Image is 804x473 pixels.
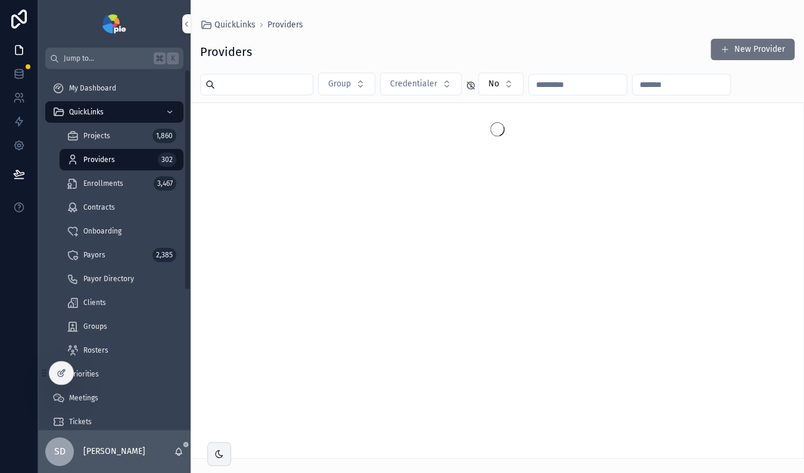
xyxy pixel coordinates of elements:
a: Enrollments3,467 [60,173,183,194]
a: Contracts [60,197,183,218]
span: Group [328,78,351,90]
button: Select Button [318,73,375,95]
a: Clients [60,292,183,313]
span: Credentialer [390,78,437,90]
span: SD [54,444,66,459]
span: Payors [83,250,105,260]
a: Tickets [45,411,183,432]
span: Onboarding [83,226,121,236]
h1: Providers [200,43,252,60]
a: QuickLinks [200,19,255,31]
button: New Provider [710,39,794,60]
button: Select Button [478,73,523,95]
a: Meetings [45,387,183,409]
span: Groups [83,322,107,331]
span: Projects [83,131,110,141]
span: Jump to... [64,54,149,63]
button: Select Button [380,73,462,95]
a: Priorities [45,363,183,385]
a: Onboarding [60,220,183,242]
span: No [488,78,499,90]
div: 3,467 [154,176,176,191]
div: 2,385 [152,248,176,262]
a: QuickLinks [45,101,183,123]
div: scrollable content [38,69,191,430]
span: Enrollments [83,179,123,188]
span: Rosters [83,346,108,355]
span: QuickLinks [69,107,104,117]
span: Payor Directory [83,274,134,284]
a: Providers302 [60,149,183,170]
a: Groups [60,316,183,337]
span: Priorities [69,369,99,379]
span: Providers [83,155,115,164]
div: 302 [158,153,176,167]
img: App logo [102,14,126,33]
a: Projects1,860 [60,125,183,147]
a: My Dashboard [45,77,183,99]
button: Jump to...K [45,48,183,69]
span: My Dashboard [69,83,116,93]
a: Payors2,385 [60,244,183,266]
span: Tickets [69,417,92,427]
span: Meetings [69,393,98,403]
span: QuickLinks [214,19,255,31]
span: Clients [83,298,106,307]
div: 1,860 [152,129,176,143]
a: Providers [267,19,303,31]
p: [PERSON_NAME] [83,446,145,458]
span: Contracts [83,203,115,212]
a: Rosters [60,340,183,361]
span: K [168,54,177,63]
a: Payor Directory [60,268,183,290]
